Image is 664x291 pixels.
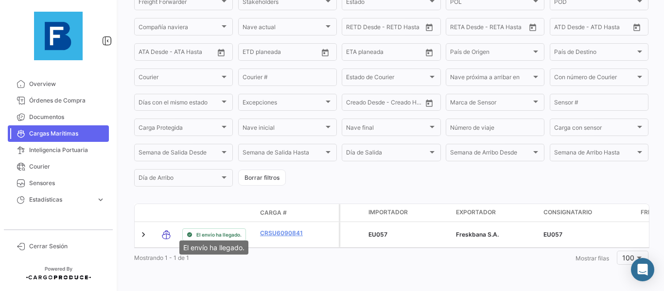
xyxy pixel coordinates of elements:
span: expand_more [96,195,105,204]
input: ATA Desde [139,50,168,57]
datatable-header-cell: Carga Protegida [340,204,365,222]
input: ATD Hasta [592,25,628,32]
a: Expand/Collapse Row [139,230,148,240]
span: Documentos [29,113,105,121]
span: Semana de Arribo Desde [450,151,531,157]
span: Semana de Salida Hasta [243,151,324,157]
a: Órdenes de Compra [8,92,109,109]
a: Cargas Marítimas [8,125,109,142]
button: Open calendar [629,20,644,34]
span: Carga # [260,208,287,217]
span: Courier [139,75,220,82]
input: Hasta [370,25,406,32]
a: Inteligencia Portuaria [8,142,109,158]
datatable-header-cell: Consignatario [540,204,637,222]
div: El envío ha llegado. [179,240,248,255]
span: Cargas Marítimas [29,129,105,138]
span: Sensores [29,179,105,188]
div: Abrir Intercom Messenger [631,258,654,281]
span: Semana de Salida Desde [139,151,220,157]
button: Open calendar [422,20,437,34]
a: Overview [8,76,109,92]
span: Cerrar Sesión [29,242,105,251]
a: CRSU6090841 [260,229,311,238]
span: Compañía naviera [139,25,220,32]
a: Documentos [8,109,109,125]
input: Hasta [267,50,303,57]
span: EU057 [543,231,562,238]
datatable-header-cell: Estado de Envio [178,209,256,217]
input: ATD Desde [554,25,585,32]
input: Desde [346,25,364,32]
input: Hasta [474,25,510,32]
span: Mostrar filas [576,255,609,262]
button: Open calendar [525,20,540,34]
span: Nave próxima a arribar en [450,75,531,82]
span: EU057 [368,231,387,238]
span: Día de Arribo [139,176,220,183]
a: Courier [8,158,109,175]
span: Inteligencia Portuaria [29,146,105,154]
button: Open calendar [318,45,332,60]
input: ATA Hasta [175,50,211,57]
button: Open calendar [214,45,228,60]
button: Open calendar [422,96,437,110]
span: Nave final [346,126,427,133]
span: Nave inicial [243,126,324,133]
datatable-header-cell: Póliza [315,209,339,217]
input: Creado Desde [346,101,379,107]
datatable-header-cell: Importador [365,204,452,222]
span: Estadísticas [29,195,92,204]
button: Open calendar [422,45,437,60]
span: Excepciones [243,101,324,107]
datatable-header-cell: Carga # [256,205,315,221]
input: Desde [346,50,364,57]
span: País de Destino [554,50,635,57]
span: Nave actual [243,25,324,32]
span: Semana de Arribo Hasta [554,151,635,157]
input: Creado Hasta [386,101,422,107]
span: Día de Salida [346,151,427,157]
span: Carga con sensor [554,126,635,133]
span: Consignatario [543,208,592,217]
a: Sensores [8,175,109,191]
span: Overview [29,80,105,88]
span: País de Origen [450,50,531,57]
span: Estado de Courier [346,75,427,82]
input: Desde [450,25,468,32]
span: Exportador [456,208,496,217]
span: El envío ha llegado. [196,231,242,239]
span: Importador [368,208,408,217]
span: Marca de Sensor [450,101,531,107]
span: Con número de Courier [554,75,635,82]
input: Desde [243,50,260,57]
img: 12429640-9da8-4fa2-92c4-ea5716e443d2.jpg [34,12,83,60]
span: Courier [29,162,105,171]
datatable-header-cell: Modo de Transporte [154,209,178,217]
button: Borrar filtros [238,170,286,186]
span: Carga Protegida [139,126,220,133]
span: Días con el mismo estado [139,101,220,107]
span: Freskbana S.A. [456,231,499,238]
span: Mostrando 1 - 1 de 1 [134,254,189,261]
span: 100 [622,254,634,262]
span: Órdenes de Compra [29,96,105,105]
input: Hasta [370,50,406,57]
datatable-header-cell: Exportador [452,204,540,222]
